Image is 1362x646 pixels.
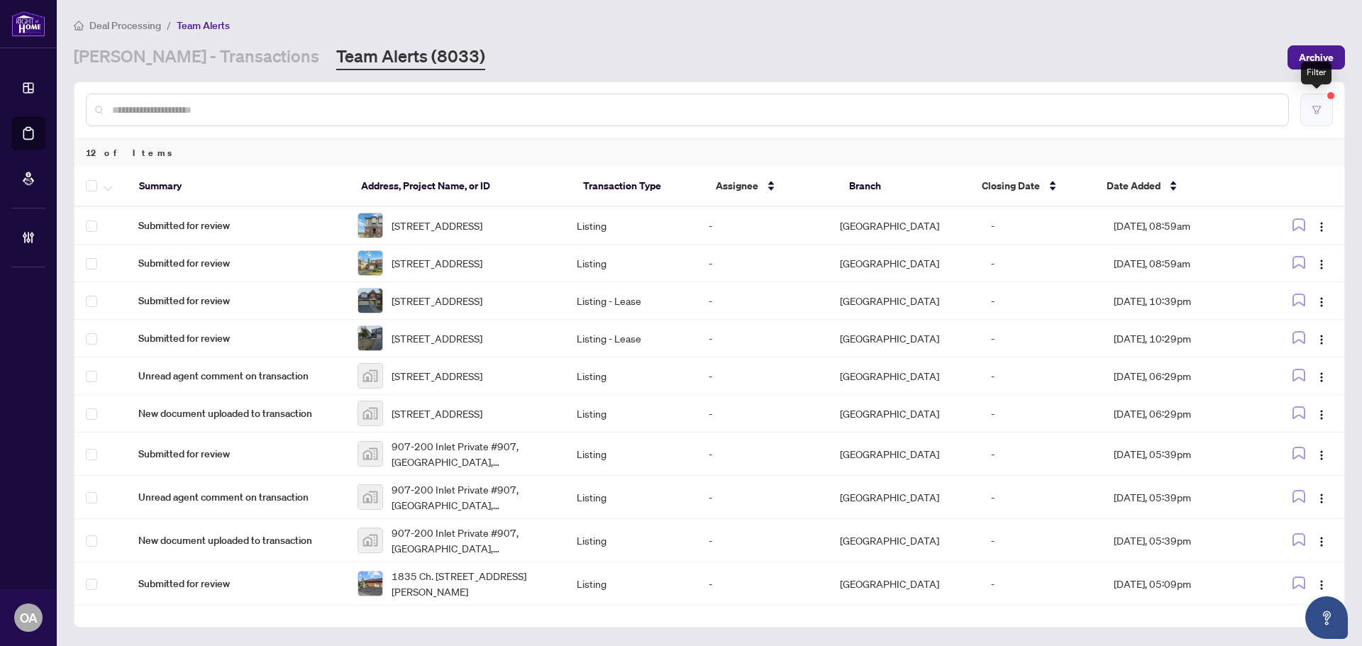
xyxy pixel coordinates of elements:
[716,178,758,194] span: Assignee
[565,519,697,562] td: Listing
[358,442,382,466] img: thumbnail-img
[74,139,1344,166] div: 12 of Items
[980,320,1102,357] td: -
[829,320,980,357] td: [GEOGRAPHIC_DATA]
[1102,433,1261,476] td: [DATE], 05:39pm
[1102,562,1261,606] td: [DATE], 05:09pm
[358,528,382,552] img: thumbnail-img
[980,207,1102,245] td: -
[980,357,1102,395] td: -
[138,406,335,421] span: New document uploaded to transaction
[565,433,697,476] td: Listing
[1310,252,1333,274] button: Logo
[565,395,697,433] td: Listing
[358,326,382,350] img: thumbnail-img
[392,438,554,469] span: 907-200 Inlet Private #907, [GEOGRAPHIC_DATA], [GEOGRAPHIC_DATA], [GEOGRAPHIC_DATA]
[565,282,697,320] td: Listing - Lease
[350,166,572,207] th: Address, Project Name, or ID
[392,218,482,233] span: [STREET_ADDRESS]
[829,476,980,519] td: [GEOGRAPHIC_DATA]
[697,476,829,519] td: -
[392,293,482,308] span: [STREET_ADDRESS]
[1316,296,1327,308] img: Logo
[980,282,1102,320] td: -
[980,519,1102,562] td: -
[392,481,554,513] span: 907-200 Inlet Private #907, [GEOGRAPHIC_DATA], [GEOGRAPHIC_DATA], [GEOGRAPHIC_DATA]
[829,245,980,282] td: [GEOGRAPHIC_DATA]
[1288,45,1345,69] button: Archive
[829,395,980,433] td: [GEOGRAPHIC_DATA]
[138,330,335,346] span: Submitted for review
[1316,372,1327,383] img: Logo
[565,245,697,282] td: Listing
[358,251,382,275] img: thumbnail-img
[1316,221,1327,233] img: Logo
[1310,402,1333,425] button: Logo
[358,364,382,388] img: thumbnail-img
[1316,259,1327,270] img: Logo
[829,519,980,562] td: [GEOGRAPHIC_DATA]
[1102,245,1261,282] td: [DATE], 08:59am
[138,218,335,233] span: Submitted for review
[565,562,697,606] td: Listing
[1095,166,1255,207] th: Date Added
[1316,536,1327,547] img: Logo
[138,533,335,548] span: New document uploaded to transaction
[358,289,382,313] img: thumbnail-img
[980,395,1102,433] td: -
[572,166,705,207] th: Transaction Type
[980,433,1102,476] td: -
[1102,476,1261,519] td: [DATE], 05:39pm
[838,166,971,207] th: Branch
[1312,105,1322,115] span: filter
[697,562,829,606] td: -
[358,213,382,238] img: thumbnail-img
[1316,450,1327,461] img: Logo
[138,576,335,591] span: Submitted for review
[128,166,350,207] th: Summary
[358,572,382,596] img: thumbnail-img
[1316,493,1327,504] img: Logo
[392,255,482,271] span: [STREET_ADDRESS]
[829,207,980,245] td: [GEOGRAPHIC_DATA]
[336,45,485,70] a: Team Alerts (8033)
[392,368,482,384] span: [STREET_ADDRESS]
[1316,334,1327,345] img: Logo
[1107,178,1161,194] span: Date Added
[980,245,1102,282] td: -
[11,11,45,37] img: logo
[1299,46,1334,69] span: Archive
[1316,409,1327,421] img: Logo
[697,282,829,320] td: -
[982,178,1040,194] span: Closing Date
[1102,207,1261,245] td: [DATE], 08:59am
[565,320,697,357] td: Listing - Lease
[970,166,1095,207] th: Closing Date
[89,19,161,32] span: Deal Processing
[177,19,230,32] span: Team Alerts
[74,21,84,30] span: home
[392,330,482,346] span: [STREET_ADDRESS]
[138,255,335,271] span: Submitted for review
[697,320,829,357] td: -
[1316,579,1327,591] img: Logo
[1301,62,1331,84] div: Filter
[1310,214,1333,237] button: Logo
[1102,282,1261,320] td: [DATE], 10:39pm
[1310,364,1333,387] button: Logo
[704,166,838,207] th: Assignee
[1300,94,1333,126] button: filter
[565,476,697,519] td: Listing
[138,489,335,505] span: Unread agent comment on transaction
[167,17,171,33] li: /
[1310,327,1333,350] button: Logo
[358,485,382,509] img: thumbnail-img
[565,207,697,245] td: Listing
[829,357,980,395] td: [GEOGRAPHIC_DATA]
[697,207,829,245] td: -
[1102,357,1261,395] td: [DATE], 06:29pm
[392,568,554,599] span: 1835 Ch. [STREET_ADDRESS][PERSON_NAME]
[138,368,335,384] span: Unread agent comment on transaction
[829,562,980,606] td: [GEOGRAPHIC_DATA]
[980,562,1102,606] td: -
